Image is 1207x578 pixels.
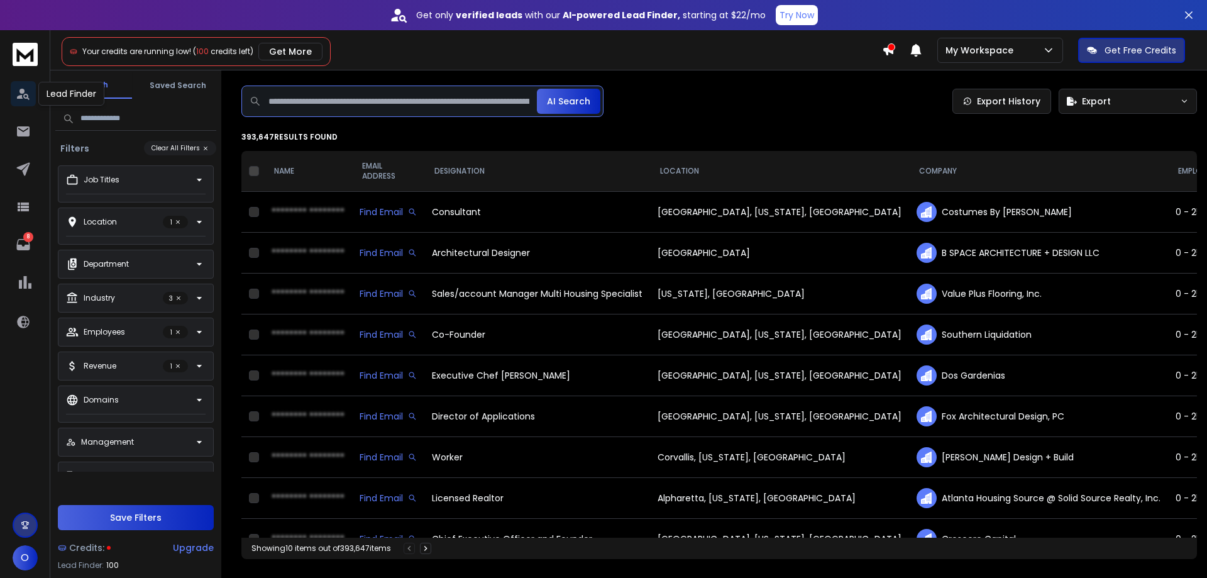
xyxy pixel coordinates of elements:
td: Worker [424,437,650,478]
a: Credits:Upgrade [58,535,214,560]
div: Costumes By [PERSON_NAME] [917,202,1160,222]
p: Revenue [84,361,116,371]
p: Try Now [780,9,814,21]
div: Find Email [360,247,417,259]
th: NAME [264,151,352,192]
strong: AI-powered Lead Finder, [563,9,680,21]
p: Get only with our starting at $22/mo [416,9,766,21]
div: B SPACE ARCHITECTURE + DESIGN LLC [917,243,1160,263]
div: Find Email [360,492,417,504]
span: 100 [196,46,209,57]
td: Alpharetta, [US_STATE], [GEOGRAPHIC_DATA] [650,478,909,519]
span: ( credits left) [193,46,253,57]
p: 1 [163,326,188,338]
div: Find Email [360,533,417,545]
div: Find Email [360,451,417,464]
div: Find Email [360,206,417,218]
p: Management [81,437,134,447]
div: Find Email [360,369,417,382]
iframe: Intercom live chat [1161,535,1191,565]
button: Search [55,72,132,99]
td: Architectural Designer [424,233,650,274]
button: O [13,545,38,570]
p: 1 [163,360,188,372]
span: Export [1082,95,1111,108]
div: Southern Liquidation [917,325,1160,345]
td: Chief Executive Officer and Founder [424,519,650,560]
button: Saved Search [140,73,216,98]
td: Licensed Realtor [424,478,650,519]
td: [GEOGRAPHIC_DATA], [US_STATE], [GEOGRAPHIC_DATA] [650,396,909,437]
div: Upgrade [173,542,214,554]
td: [GEOGRAPHIC_DATA] [650,233,909,274]
td: [GEOGRAPHIC_DATA], [US_STATE], [GEOGRAPHIC_DATA] [650,355,909,396]
span: Credits: [69,542,104,554]
p: My Workspace [945,44,1018,57]
p: Company Name [84,471,148,481]
p: 393,647 results found [241,132,1197,142]
a: Export History [952,89,1051,114]
th: LOCATION [650,151,909,192]
td: [GEOGRAPHIC_DATA], [US_STATE], [GEOGRAPHIC_DATA] [650,192,909,233]
p: 1 [163,216,188,228]
button: Try Now [776,5,818,25]
th: COMPANY [909,151,1168,192]
td: [US_STATE], [GEOGRAPHIC_DATA] [650,274,909,314]
div: [PERSON_NAME] Design + Build [917,447,1160,467]
td: Executive Chef [PERSON_NAME] [424,355,650,396]
button: AI Search [537,89,600,114]
button: Get Free Credits [1078,38,1185,63]
p: 8 [23,232,33,242]
td: [GEOGRAPHIC_DATA], [US_STATE], [GEOGRAPHIC_DATA] [650,519,909,560]
div: Showing 10 items out of 393,647 items [251,543,391,553]
img: logo [13,43,38,66]
div: Find Email [360,410,417,423]
div: Find Email [360,328,417,341]
p: Get Free Credits [1105,44,1176,57]
div: Fox Architectural Design, PC [917,406,1160,426]
td: Consultant [424,192,650,233]
td: Director of Applications [424,396,650,437]
p: Lead Finder: [58,560,104,570]
div: Value Plus Flooring, Inc. [917,284,1160,304]
p: Domains [84,395,119,405]
p: Industry [84,293,115,303]
a: 8 [11,232,36,257]
button: Save Filters [58,505,214,530]
td: [GEOGRAPHIC_DATA], [US_STATE], [GEOGRAPHIC_DATA] [650,314,909,355]
button: Clear All Filters [144,141,216,155]
p: 3 [163,292,188,304]
p: Employees [84,327,125,337]
th: DESIGNATION [424,151,650,192]
td: Corvallis, [US_STATE], [GEOGRAPHIC_DATA] [650,437,909,478]
strong: verified leads [456,9,522,21]
div: Find Email [360,287,417,300]
p: Department [84,259,129,269]
th: EMAIL ADDRESS [352,151,424,192]
div: Lead Finder [38,82,104,106]
td: Sales/account Manager Multi Housing Specialist [424,274,650,314]
span: 100 [106,560,119,570]
p: Job Titles [84,175,119,185]
p: Location [84,217,117,227]
td: Co-Founder [424,314,650,355]
button: Get More [258,43,322,60]
h3: Filters [55,142,94,155]
span: Your credits are running low! [82,46,191,57]
div: Crescere Capital [917,529,1160,549]
div: Atlanta Housing Source @ Solid Source Realty, Inc. [917,488,1160,508]
div: Dos Gardenias [917,365,1160,386]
